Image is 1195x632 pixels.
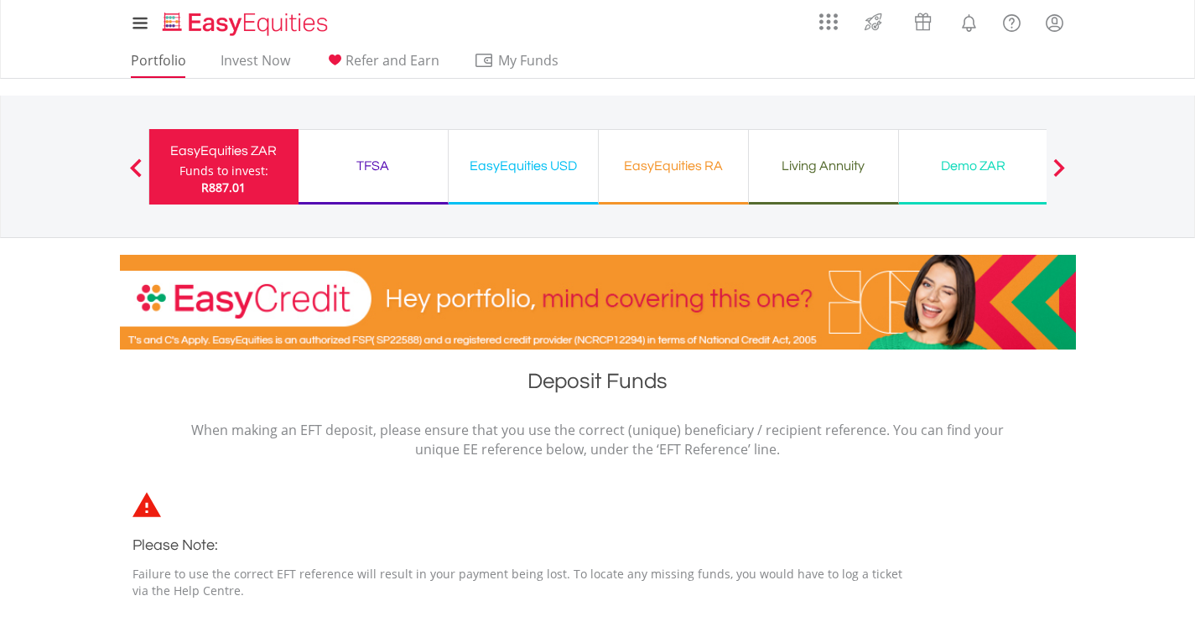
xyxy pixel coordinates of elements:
a: Home page [156,4,335,38]
a: Invest Now [214,52,297,78]
button: Previous [119,167,153,184]
h1: Deposit Funds [120,366,1076,404]
button: Next [1042,167,1076,184]
img: grid-menu-icon.svg [819,13,838,31]
a: Vouchers [898,4,948,35]
a: Portfolio [124,52,193,78]
a: AppsGrid [808,4,849,31]
a: Notifications [948,4,990,38]
div: TFSA [309,154,438,178]
a: Refer and Earn [318,52,446,78]
a: FAQ's and Support [990,4,1033,38]
p: Failure to use the correct EFT reference will result in your payment being lost. To locate any mi... [132,566,921,599]
span: My Funds [474,49,584,71]
img: thrive-v2.svg [860,8,887,35]
img: vouchers-v2.svg [909,8,937,35]
div: EasyEquities ZAR [159,139,288,163]
div: Funds to invest: [179,163,268,179]
h3: Please Note: [132,534,921,557]
img: EasyCredit Promotion Banner [120,255,1076,350]
div: Demo ZAR [909,154,1038,178]
img: EasyEquities_Logo.png [159,10,335,38]
div: EasyEquities RA [609,154,738,178]
div: EasyEquities USD [459,154,588,178]
p: When making an EFT deposit, please ensure that you use the correct (unique) beneficiary / recipie... [191,421,1005,459]
span: R887.01 [201,179,246,195]
img: statements-icon-error-satrix.svg [132,492,161,517]
div: Living Annuity [759,154,888,178]
a: My Profile [1033,4,1076,41]
span: Refer and Earn [346,51,439,70]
